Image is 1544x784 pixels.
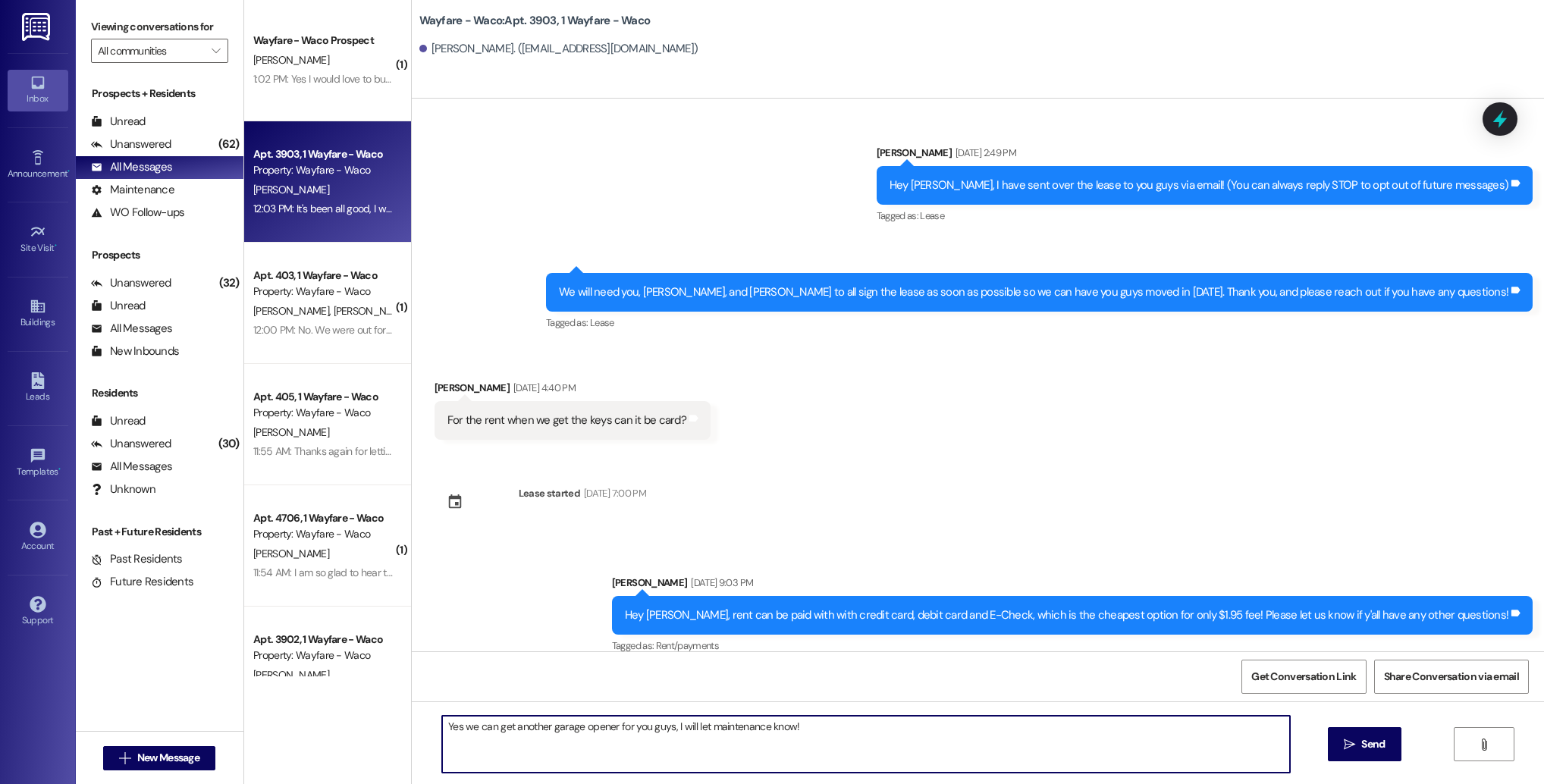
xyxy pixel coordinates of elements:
div: Property: Wayfare - Waco [253,526,394,542]
div: All Messages [91,159,172,175]
input: All communities [98,39,204,63]
div: For the rent when we get the keys can it be card? [447,412,686,428]
textarea: Yes we can get another garage opener for you guys, I will let maintenance know! [442,716,1290,773]
i:  [1478,739,1489,751]
div: Lease started [519,485,581,501]
span: Share Conversation via email [1384,669,1519,685]
div: Tagged as: [546,312,1533,334]
div: All Messages [91,459,172,475]
span: • [55,240,57,251]
div: Future Residents [91,574,193,590]
span: Send [1361,736,1385,752]
span: [PERSON_NAME] [253,53,329,67]
div: Tagged as: [612,635,1533,657]
div: Apt. 3903, 1 Wayfare - Waco [253,146,394,162]
div: (30) [215,432,243,456]
div: Unread [91,298,146,314]
a: Buildings [8,293,68,334]
div: Tagged as: [877,205,1533,227]
div: Prospects [76,247,243,263]
div: We will need you, [PERSON_NAME], and [PERSON_NAME] to all sign the lease as soon as possible so w... [559,284,1508,300]
div: Property: Wayfare - Waco [253,405,394,421]
span: Lease [590,316,614,329]
a: Inbox [8,70,68,111]
span: [PERSON_NAME] [333,304,409,318]
div: Apt. 405, 1 Wayfare - Waco [253,389,394,405]
span: [PERSON_NAME] [253,425,329,439]
span: Get Conversation Link [1251,669,1356,685]
button: New Message [103,746,215,770]
div: [PERSON_NAME] [435,380,711,401]
div: 1:02 PM: Yes I would love to but now my girlfriend died [DATE] morning and I can't do a thing i c... [253,72,717,86]
div: Unread [91,413,146,429]
i:  [119,752,130,764]
div: Hey [PERSON_NAME], rent can be paid with with credit card, debit card and E-Check, which is the c... [625,607,1508,623]
span: [PERSON_NAME] [253,304,334,318]
div: Maintenance [91,182,174,198]
div: Prospects + Residents [76,86,243,102]
a: Account [8,517,68,558]
div: [DATE] 9:03 PM [687,575,753,591]
div: (32) [215,271,243,295]
div: WO Follow-ups [91,205,184,221]
span: • [67,166,70,177]
div: Apt. 403, 1 Wayfare - Waco [253,268,394,284]
div: 12:03 PM: It's been all good, I was just wondering if there was anyway we could get another garag... [253,202,724,215]
div: Past + Future Residents [76,524,243,540]
div: Hey [PERSON_NAME], I have sent over the lease to you guys via email! (You can always reply STOP t... [890,177,1509,193]
div: All Messages [91,321,172,337]
button: Send [1328,727,1401,761]
div: Past Residents [91,551,183,567]
div: [PERSON_NAME] [877,145,1533,166]
div: Unanswered [91,436,171,452]
label: Viewing conversations for [91,15,228,39]
span: [PERSON_NAME] [253,183,329,196]
div: 12:00 PM: No. We were out for about an hour last night [253,323,492,337]
div: Property: Wayfare - Waco [253,162,394,178]
div: 11:55 AM: Thanks again for letting us know! Yes, unfortunately we did receive some complaints. I ... [253,444,811,458]
span: New Message [137,750,199,766]
button: Get Conversation Link [1241,660,1366,694]
div: Unanswered [91,275,171,291]
div: Unread [91,114,146,130]
div: [DATE] 2:49 PM [952,145,1016,161]
div: [PERSON_NAME] [612,575,1533,596]
span: Rent/payments [656,639,720,652]
div: Property: Wayfare - Waco [253,648,394,663]
span: [PERSON_NAME] [253,547,329,560]
div: (62) [215,133,243,156]
img: ResiDesk Logo [22,13,53,41]
span: [PERSON_NAME] [253,668,329,682]
div: New Inbounds [91,343,179,359]
div: Apt. 3902, 1 Wayfare - Waco [253,632,394,648]
span: Lease [920,209,944,222]
a: Leads [8,368,68,409]
a: Templates • [8,443,68,484]
a: Support [8,591,68,632]
div: Unknown [91,481,155,497]
div: 11:54 AM: I am so glad to hear that everything else has been good for you! It would mean a lot to... [253,566,1214,579]
div: Residents [76,385,243,401]
div: Apt. 4706, 1 Wayfare - Waco [253,510,394,526]
div: [DATE] 4:40 PM [510,380,576,396]
div: Property: Wayfare - Waco [253,284,394,299]
div: Wayfare - Waco Prospect [253,33,394,49]
div: [DATE] 7:00 PM [580,485,646,501]
span: • [58,464,61,475]
i:  [212,45,220,57]
a: Site Visit • [8,219,68,260]
b: Wayfare - Waco: Apt. 3903, 1 Wayfare - Waco [419,13,651,29]
i:  [1344,739,1355,751]
div: [PERSON_NAME]. ([EMAIL_ADDRESS][DOMAIN_NAME]) [419,41,698,57]
button: Share Conversation via email [1374,660,1529,694]
div: Unanswered [91,136,171,152]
